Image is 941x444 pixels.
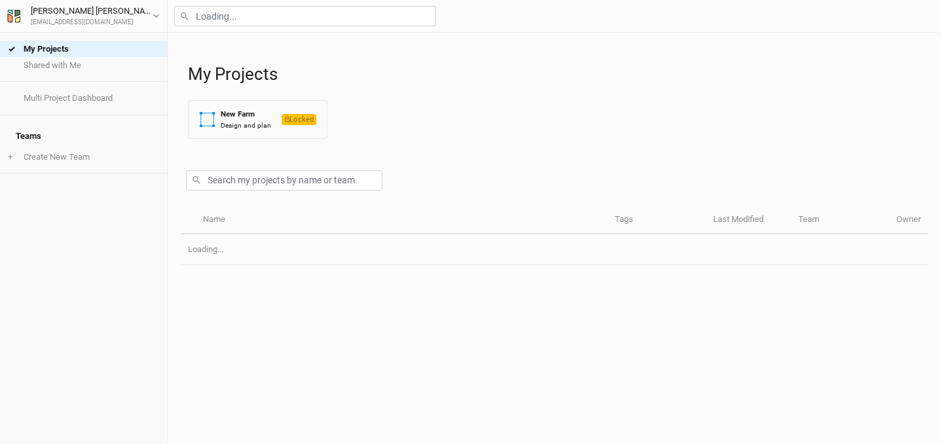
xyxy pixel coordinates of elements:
th: Tags [608,206,706,234]
th: Last Modified [706,206,791,234]
th: Owner [889,206,928,234]
div: [PERSON_NAME] [PERSON_NAME] [31,5,153,18]
th: Name [195,206,607,234]
h1: My Projects [188,64,928,84]
td: Loading... [181,234,928,265]
div: [EMAIL_ADDRESS][DOMAIN_NAME] [31,18,153,28]
th: Team [791,206,889,234]
div: New Farm [221,109,271,120]
input: Loading... [174,6,436,26]
span: + [8,152,12,162]
span: Locked [282,114,316,125]
div: Design and plan [221,120,271,130]
input: Search my projects by name or team [186,170,382,191]
button: [PERSON_NAME] [PERSON_NAME][EMAIL_ADDRESS][DOMAIN_NAME] [7,4,160,28]
button: New FarmDesign and planLocked [188,100,327,139]
h4: Teams [8,123,159,149]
